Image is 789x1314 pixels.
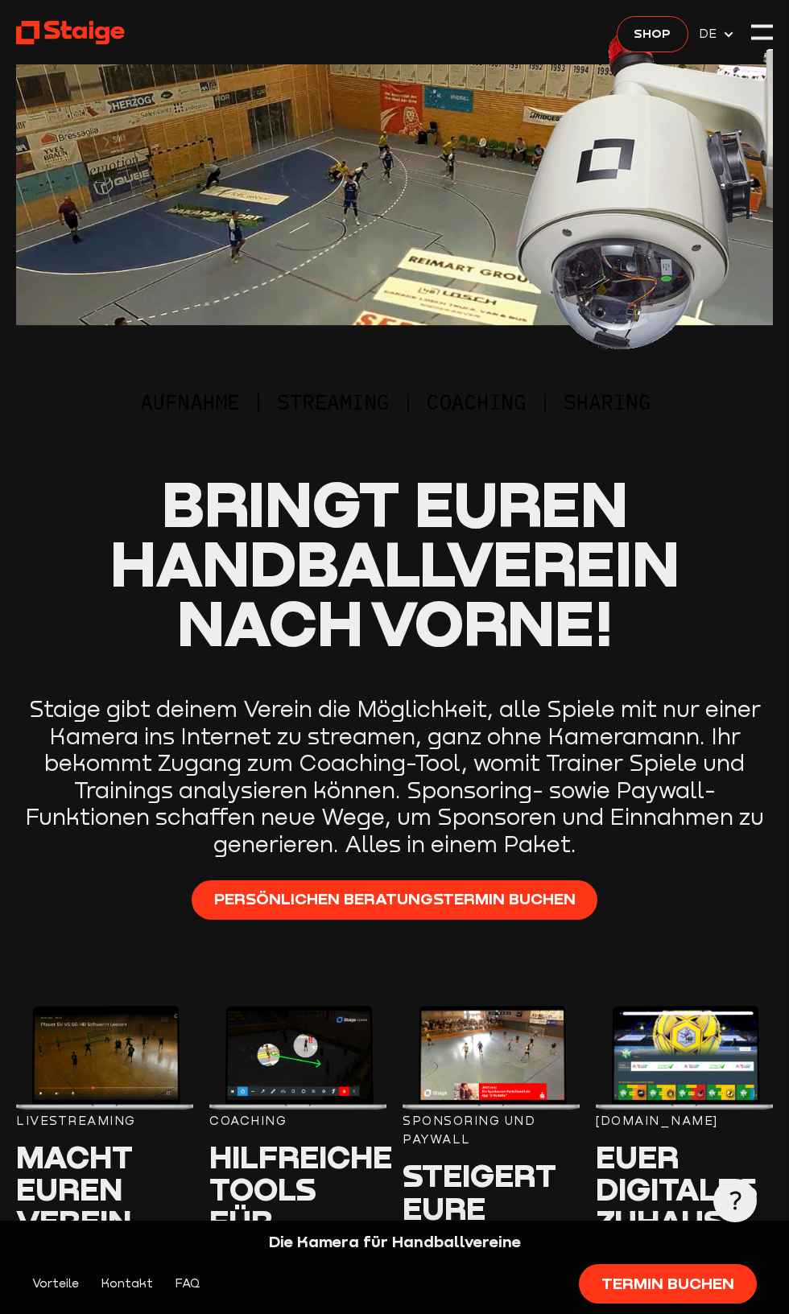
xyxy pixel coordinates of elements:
[16,1138,178,1273] span: Macht euren Verein sichtbar
[16,696,773,859] p: Staige gibt deinem Verein die Möglichkeit, alle Spiele mit nur einer Kamera ins Internet zu strea...
[403,1006,580,1111] img: MacBook-Pro-16-1.png
[16,1111,193,1131] div: Livestreaming
[596,1111,773,1131] div: [DOMAIN_NAME]
[209,1006,386,1111] img: Group-181.png
[16,1006,193,1111] img: MacBook-Pro-16-4.png
[579,1264,757,1304] a: Termin buchen
[403,1156,593,1259] span: Steigert eure Einnahmen
[175,1274,200,1293] a: FAQ
[617,16,688,53] a: Shop
[699,24,722,43] span: DE
[32,1274,79,1293] a: Vorteile
[634,24,671,43] span: Shop
[192,880,598,920] a: Persönlichen Beratungstermin buchen
[214,888,576,909] span: Persönlichen Beratungstermin buchen
[32,1231,756,1253] div: Die Kamera für Handballvereine
[209,1111,386,1131] div: Coaching
[209,1138,392,1273] span: Hilfreiche Tools für Trainer
[596,1138,758,1241] span: Euer digitales Zuhause
[596,1006,773,1111] img: MacBook-Pro-16-3.png
[101,1274,153,1293] a: Kontakt
[403,1111,580,1149] div: Sponsoring und paywall
[110,465,680,660] span: Bringt euren Handballverein nach vorne!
